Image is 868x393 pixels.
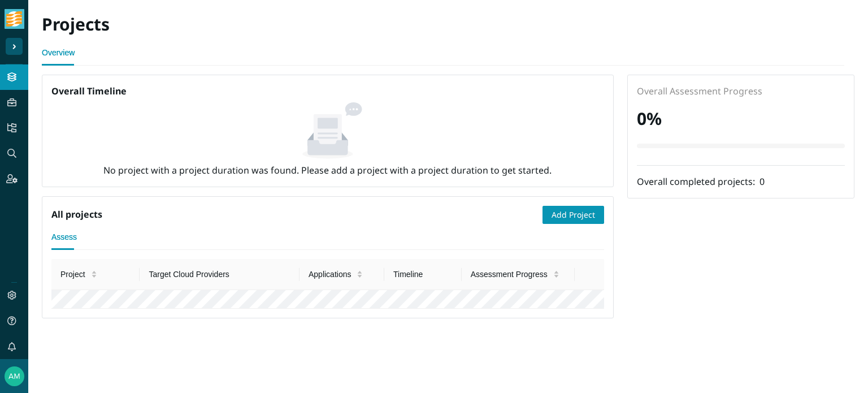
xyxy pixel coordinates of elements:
[103,164,552,176] span: No project with a project duration was found. Please add a project with a project duration to get...
[309,268,351,280] span: Applications
[51,259,140,290] th: Project
[300,259,384,290] th: Applications
[51,208,102,221] h5: All projects
[542,206,604,224] button: Add Project
[637,107,845,131] h2: 0 %
[462,259,575,290] th: Assessment Progress
[6,9,22,29] img: tidal_logo.png
[637,85,762,97] span: Overall Assessment Progress
[759,175,765,188] span: 0
[51,231,77,243] div: Assess
[60,268,85,280] span: Project
[5,366,24,386] img: 782412742afe806fddeffadffbceffd7
[552,209,595,221] span: Add Project
[42,13,443,36] h2: Projects
[51,84,604,98] h5: Overall Timeline
[140,259,300,290] th: Target Cloud Providers
[637,175,759,188] span: Overall completed projects:
[42,41,75,64] a: Overview
[384,259,462,290] th: Timeline
[471,268,548,280] span: Assessment Progress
